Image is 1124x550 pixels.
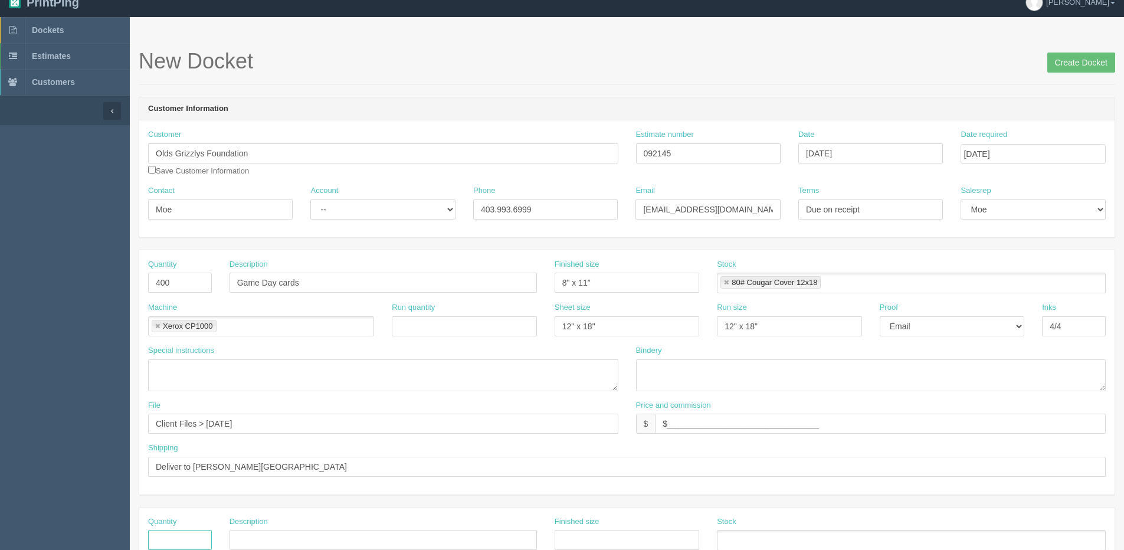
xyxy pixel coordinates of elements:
[148,516,176,528] label: Quantity
[148,129,181,140] label: Customer
[717,259,736,270] label: Stock
[148,400,160,411] label: File
[880,302,898,313] label: Proof
[392,302,435,313] label: Run quantity
[32,77,75,87] span: Customers
[32,51,71,61] span: Estimates
[961,129,1007,140] label: Date required
[1047,53,1115,73] input: Create Docket
[732,279,817,286] div: 80# Cougar Cover 12x18
[473,185,496,197] label: Phone
[148,345,214,356] label: Special instructions
[798,129,814,140] label: Date
[139,50,1115,73] h1: New Docket
[636,345,662,356] label: Bindery
[636,414,656,434] div: $
[230,259,268,270] label: Description
[148,185,175,197] label: Contact
[717,302,747,313] label: Run size
[230,516,268,528] label: Description
[636,400,711,411] label: Price and commission
[139,97,1115,121] header: Customer Information
[717,516,736,528] label: Stock
[798,185,819,197] label: Terms
[32,25,64,35] span: Dockets
[555,302,591,313] label: Sheet size
[555,259,599,270] label: Finished size
[163,322,213,330] div: Xerox CP1000
[148,443,178,454] label: Shipping
[148,359,618,391] textarea: See Moe for instructions
[148,259,176,270] label: Quantity
[148,129,618,176] div: Save Customer Information
[148,143,618,163] input: Enter customer name
[310,185,338,197] label: Account
[635,185,655,197] label: Email
[961,185,991,197] label: Salesrep
[1042,302,1056,313] label: Inks
[636,129,694,140] label: Estimate number
[148,302,177,313] label: Machine
[555,516,599,528] label: Finished size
